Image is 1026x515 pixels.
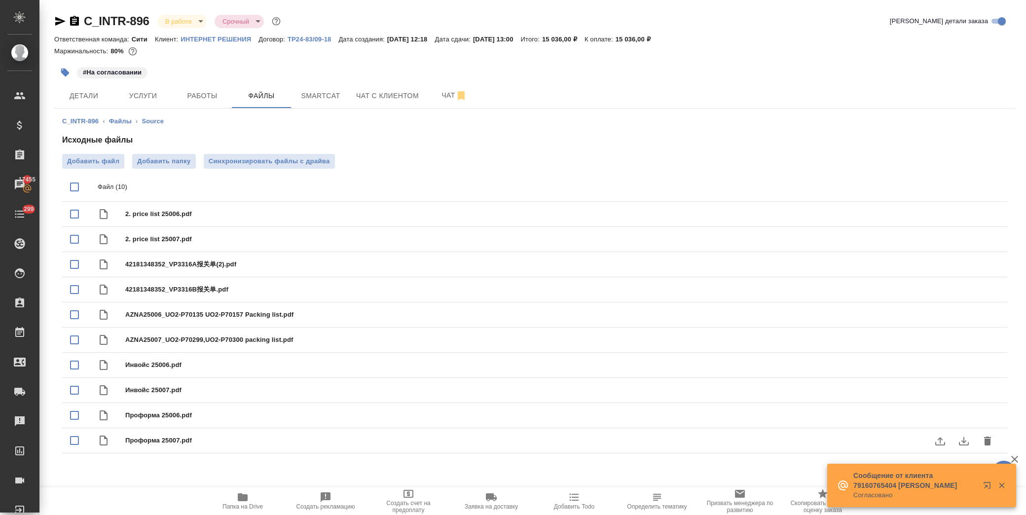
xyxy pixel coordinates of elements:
button: download [952,429,976,453]
span: Определить тематику [627,503,687,510]
p: Дата сдачи: [435,36,473,43]
button: Скопировать ссылку на оценку заказа [781,487,864,515]
p: Файл (10) [98,182,999,192]
a: 17455 [2,172,37,197]
span: 299 [18,204,40,214]
p: 15 036,00 ₽ [542,36,585,43]
span: Скопировать ссылку на оценку заказа [787,500,858,514]
nav: breadcrumb [62,116,1007,126]
span: AZNA25006_UO2-P70135 UO2-P70157 Packing list.pdf [125,310,999,320]
p: Дата создания: [338,36,387,43]
p: Маржинальность: [54,47,110,55]
span: 2. price list 25007.pdf [125,234,999,244]
label: Добавить файл [62,154,124,169]
button: Папка на Drive [201,487,284,515]
span: Инвойс 25007.pdf [125,385,999,395]
a: C_INTR-896 [62,117,99,125]
p: ТР24-83/09-18 [288,36,339,43]
button: Добавить тэг [54,62,76,83]
button: В работе [162,17,195,26]
p: Согласовано [853,490,977,500]
button: delete [976,429,999,453]
p: К оплате: [585,36,616,43]
a: Source [142,117,164,125]
span: Детали [60,90,108,102]
li: ‹ [103,116,105,126]
p: 15 036,00 ₽ [616,36,658,43]
h4: Исходные файлы [62,134,1007,146]
span: Призвать менеджера по развитию [704,500,775,514]
p: 80% [110,47,126,55]
p: Итого: [521,36,542,43]
p: ИНТЕРНЕТ РЕШЕНИЯ [181,36,258,43]
div: В работе [215,15,264,28]
p: [DATE] 13:00 [473,36,521,43]
span: Инвойс 25006.pdf [125,360,999,370]
svg: Отписаться [455,90,467,102]
p: Ответственная команда: [54,36,132,43]
button: Доп статусы указывают на важность/срочность заказа [270,15,283,28]
button: 2523.64 RUB; [126,45,139,58]
span: [PERSON_NAME] детали заказа [890,16,988,26]
span: Проформа 25006.pdf [125,410,999,420]
button: Призвать менеджера по развитию [698,487,781,515]
span: Чат [431,89,478,102]
li: ‹ [136,116,138,126]
button: Скопировать ссылку [69,15,80,27]
span: Работы [179,90,226,102]
button: Синхронизировать файлы с драйва [204,154,335,169]
a: C_INTR-896 [84,14,149,28]
span: Добавить папку [137,156,190,166]
p: Договор: [258,36,288,43]
span: На согласовании [76,68,148,76]
button: Создать рекламацию [284,487,367,515]
span: Добавить файл [67,156,119,166]
a: Файлы [109,117,132,125]
span: Создать рекламацию [296,503,355,510]
p: Сообщение от клиента 79160765404 [PERSON_NAME] [853,471,977,490]
button: Определить тематику [616,487,698,515]
span: Заявка на доставку [465,503,518,510]
span: 2. price list 25006.pdf [125,209,999,219]
div: В работе [157,15,207,28]
a: ТР24-83/09-18 [288,35,339,43]
p: Клиент: [155,36,181,43]
button: 🙏 [991,461,1016,485]
span: Smartcat [297,90,344,102]
span: Проформа 25007.pdf [125,436,984,445]
button: Добавить Todo [533,487,616,515]
span: 42181348352_VP3316A报关单(2).pdf [125,259,999,269]
a: 299 [2,202,37,226]
button: Открыть в новой вкладке [977,476,1001,499]
button: Добавить папку [132,154,195,169]
span: Услуги [119,90,167,102]
span: Чат с клиентом [356,90,419,102]
p: #На согласовании [83,68,142,77]
button: Закрыть [991,481,1012,490]
button: Скопировать ссылку для ЯМессенджера [54,15,66,27]
button: Срочный [220,17,252,26]
p: Сити [132,36,155,43]
a: ИНТЕРНЕТ РЕШЕНИЯ [181,35,258,43]
span: Создать счет на предоплату [373,500,444,514]
span: 17455 [13,175,41,184]
span: Папка на Drive [222,503,263,510]
span: Добавить Todo [554,503,594,510]
button: Заявка на доставку [450,487,533,515]
label: uploadFile [928,429,952,453]
button: Создать счет на предоплату [367,487,450,515]
span: Синхронизировать файлы с драйва [209,156,330,166]
p: [DATE] 12:18 [387,36,435,43]
span: 42181348352_VP3316B报关单.pdf [125,285,999,294]
span: Файлы [238,90,285,102]
span: AZNA25007_UO2-P70299,UO2-P70300 packing list.pdf [125,335,999,345]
